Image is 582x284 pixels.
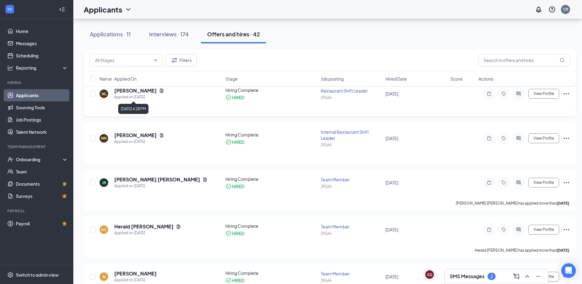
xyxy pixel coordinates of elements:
input: Search in offers and hires [478,54,570,66]
svg: WorkstreamLogo [7,6,13,12]
svg: ActiveChat [515,91,522,96]
span: Name · Applied On [100,76,137,82]
div: Team Management [7,144,67,149]
div: Applied on [DATE] [114,230,181,236]
div: Applied on [DATE] [114,277,157,283]
svg: ChevronDown [125,6,132,13]
svg: ComposeMessage [513,273,520,280]
a: PayrollCrown [16,217,68,230]
h3: SMS Messages [450,273,485,280]
svg: Tag [500,91,507,96]
div: 29166 [321,231,382,236]
h5: Herald [PERSON_NAME] [114,223,174,230]
div: Offers and hires · 42 [207,30,260,38]
button: ComposeMessage [511,271,521,281]
div: Switch to admin view [16,272,59,278]
div: NN [101,136,107,141]
div: Applied on [DATE] [114,139,164,145]
svg: Ellipses [563,226,570,233]
svg: UserCheck [7,156,13,162]
span: View Profile [533,92,554,96]
a: Sourcing Tools [16,101,68,114]
svg: MagnifyingGlass [560,58,565,63]
span: [DATE] [386,136,398,141]
svg: Tag [500,136,507,141]
div: Hiring Complete [225,223,317,229]
div: Payroll [7,208,67,213]
svg: Document [203,177,207,182]
svg: Ellipses [563,135,570,142]
div: Open Intercom Messenger [561,263,576,278]
span: View Profile [533,180,554,185]
svg: Tag [500,180,507,185]
svg: Filter [171,56,178,64]
span: View Profile [533,136,554,140]
svg: Tag [500,227,507,232]
svg: Analysis [7,65,13,71]
div: Team Member [321,224,382,230]
span: [DATE] [386,227,398,232]
div: Hiring [7,80,67,85]
svg: ActiveChat [515,180,522,185]
a: Team [16,166,68,178]
a: Scheduling [16,49,68,62]
div: AI [102,274,106,279]
svg: ActiveChat [515,227,522,232]
svg: ChevronUp [524,273,531,280]
span: [DATE] [386,274,398,279]
button: ChevronUp [522,271,532,281]
h5: [PERSON_NAME] [114,132,157,139]
a: Applicants [16,89,68,101]
svg: ActiveChat [515,136,522,141]
button: View Profile [528,225,559,235]
div: HIRED [232,94,244,100]
svg: Note [485,91,493,96]
span: Job posting [321,76,344,82]
div: Applications · 11 [90,30,131,38]
svg: Ellipses [563,179,570,186]
div: HIRED [232,230,244,236]
svg: CheckmarkCircle [225,183,232,189]
div: SD [427,272,432,277]
svg: Ellipses [563,90,570,97]
div: HIRED [232,139,244,145]
div: Reporting [16,65,68,71]
span: Actions [478,76,493,82]
svg: CheckmarkCircle [225,139,232,145]
svg: Document [159,133,164,138]
div: Interviews · 174 [149,30,189,38]
div: Team Member [321,177,382,183]
div: Team Member [321,271,382,277]
svg: CheckmarkCircle [225,94,232,100]
input: All Stages [95,57,151,64]
svg: CheckmarkCircle [225,230,232,236]
b: [DATE] [557,248,569,253]
b: [DATE] [557,201,569,206]
svg: Collapse [59,6,65,13]
button: View Profile [528,178,559,188]
div: Hiring Complete [225,176,317,182]
svg: Minimize [535,273,542,280]
button: View Profile [528,89,559,99]
div: HIRED [232,183,244,189]
a: Job Postings [16,114,68,126]
svg: ChevronDown [153,58,158,63]
div: Applied on [DATE] [114,94,164,100]
a: Home [16,25,68,37]
div: 29166 [321,278,382,283]
svg: Notifications [535,6,542,13]
div: JR [102,180,106,185]
svg: CheckmarkCircle [225,277,232,283]
h1: Applicants [84,4,122,15]
h5: [PERSON_NAME] [PERSON_NAME] [114,176,200,183]
div: HIRED [232,277,244,283]
p: Herald [PERSON_NAME] has applied more than . [475,248,570,253]
svg: Note [485,136,493,141]
span: [DATE] [386,91,398,96]
svg: Note [485,227,493,232]
button: Filter Filters [166,54,197,66]
p: [PERSON_NAME] [PERSON_NAME] has applied more than . [456,201,570,206]
div: NL [102,91,106,96]
a: SurveysCrown [16,190,68,202]
span: Stage [225,76,238,82]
